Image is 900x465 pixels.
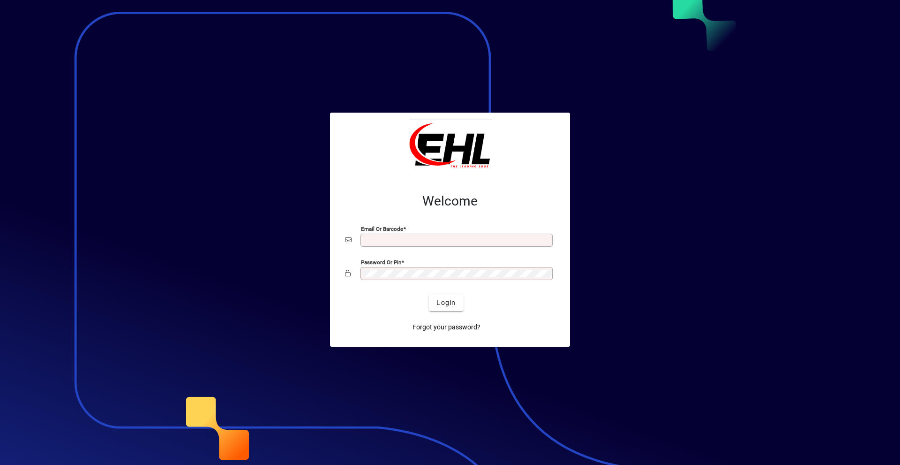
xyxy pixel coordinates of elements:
span: Forgot your password? [412,322,480,332]
h2: Welcome [345,193,555,209]
mat-label: Email or Barcode [361,226,403,232]
button: Login [429,294,463,311]
mat-label: Password or Pin [361,259,401,266]
span: Login [436,298,456,308]
a: Forgot your password? [409,319,484,335]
